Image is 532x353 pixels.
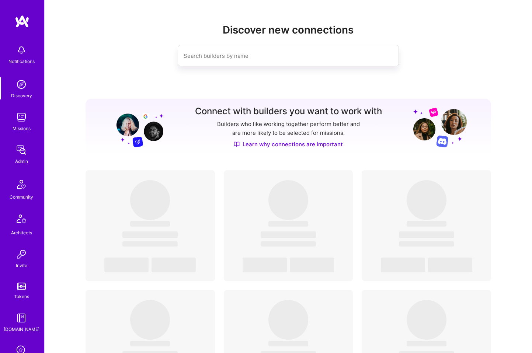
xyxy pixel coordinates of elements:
[13,175,30,193] img: Community
[10,193,33,201] div: Community
[234,141,240,147] img: Discover
[413,107,467,147] img: Grow your network
[16,262,27,269] div: Invite
[14,143,29,157] img: admin teamwork
[104,258,149,272] span: ‌
[407,300,446,340] span: ‌
[243,258,287,272] span: ‌
[268,180,308,220] span: ‌
[290,258,334,272] span: ‌
[399,241,454,247] span: ‌
[399,231,454,238] span: ‌
[130,300,170,340] span: ‌
[379,51,388,60] i: icon SearchPurple
[110,107,163,147] img: Grow your network
[14,43,29,57] img: bell
[11,229,32,237] div: Architects
[17,283,26,290] img: tokens
[407,341,446,346] span: ‌
[428,258,472,272] span: ‌
[130,180,170,220] span: ‌
[130,221,170,227] span: ‌
[8,57,35,65] div: Notifications
[268,341,308,346] span: ‌
[407,180,446,220] span: ‌
[14,247,29,262] img: Invite
[4,325,39,333] div: [DOMAIN_NAME]
[184,46,364,65] input: Search builders by name
[14,293,29,300] div: Tokens
[261,231,316,238] span: ‌
[130,341,170,346] span: ‌
[122,231,178,238] span: ‌
[13,125,31,132] div: Missions
[11,92,32,99] div: Discovery
[261,241,316,247] span: ‌
[13,211,30,229] img: Architects
[15,15,29,28] img: logo
[86,24,491,36] h2: Discover new connections
[14,77,29,92] img: discovery
[381,258,425,272] span: ‌
[15,157,28,165] div: Admin
[152,258,196,272] span: ‌
[14,110,29,125] img: teamwork
[234,140,343,148] a: Learn why connections are important
[216,120,361,137] p: Builders who like working together perform better and are more likely to be selected for missions.
[407,221,446,227] span: ‌
[268,300,308,340] span: ‌
[14,311,29,325] img: guide book
[122,241,178,247] span: ‌
[268,221,308,227] span: ‌
[195,106,382,117] h3: Connect with builders you want to work with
